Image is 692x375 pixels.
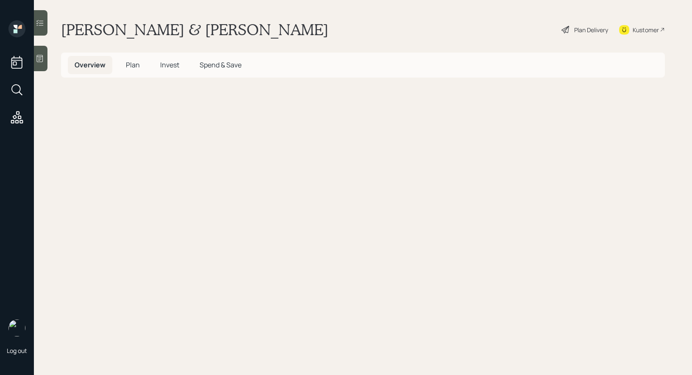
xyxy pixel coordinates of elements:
h1: [PERSON_NAME] & [PERSON_NAME] [61,20,328,39]
span: Spend & Save [200,60,242,69]
span: Overview [75,60,106,69]
div: Kustomer [633,25,659,34]
div: Plan Delivery [574,25,608,34]
div: Log out [7,347,27,355]
img: treva-nostdahl-headshot.png [8,319,25,336]
span: Invest [160,60,179,69]
span: Plan [126,60,140,69]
